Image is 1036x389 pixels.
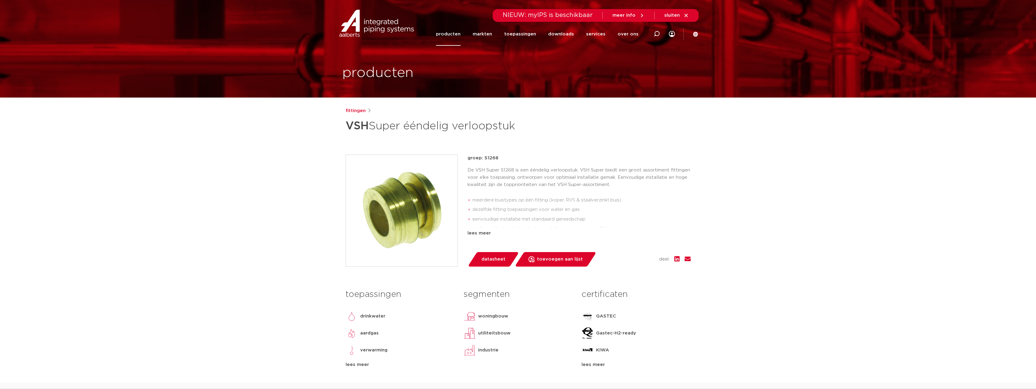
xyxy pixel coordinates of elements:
[664,13,689,18] a: sluiten
[612,13,635,18] span: meer info
[346,155,458,266] img: Product Image for VSH Super ééndelig verloopstuk
[472,224,691,234] li: snelle verbindingstechnologie waarbij her-montage mogelijk is
[582,327,594,339] img: Gastec-H2-ready
[472,214,691,224] li: eenvoudige installatie met standaard gereedschap
[582,310,594,322] img: GASTEC
[464,327,476,339] img: utiliteitsbouw
[468,230,691,237] div: lees meer
[464,288,572,301] h3: segmenten
[503,12,593,18] span: NIEUW: myIPS is beschikbaar
[346,117,573,135] h1: Super ééndelig verloopstuk
[346,361,454,368] div: lees meer
[478,330,511,337] p: utiliteitsbouw
[346,344,358,356] img: verwarming
[582,344,594,356] img: KIWA
[360,347,387,354] p: verwarming
[464,310,476,322] img: woningbouw
[468,155,691,162] p: groep: S1268
[360,313,385,320] p: drinkwater
[436,22,461,46] a: producten
[346,288,454,301] h3: toepassingen
[618,22,639,46] a: over ons
[478,347,498,354] p: industrie
[582,288,690,301] h3: certificaten
[346,121,369,131] strong: VSH
[346,327,358,339] img: aardgas
[468,252,519,267] a: datasheet
[612,13,645,18] a: meer info
[596,330,636,337] p: Gastec-H2-ready
[504,22,536,46] a: toepassingen
[586,22,605,46] a: services
[464,344,476,356] img: industrie
[436,22,639,46] nav: Menu
[468,167,691,188] p: De VSH Super S1268 is een ééndelig verloopstuk. VSH Super biedt een groot assortiment fittingen v...
[659,256,669,263] span: deel:
[481,254,505,264] span: datasheet
[472,205,691,214] li: dezelfde fitting toepassingen voor water en gas
[346,310,358,322] img: drinkwater
[342,63,414,83] h1: producten
[473,22,492,46] a: markten
[478,313,508,320] p: woningbouw
[596,347,609,354] p: KIWA
[596,313,616,320] p: GASTEC
[537,254,583,264] span: toevoegen aan lijst
[664,13,680,18] span: sluiten
[582,361,690,368] div: lees meer
[472,195,691,205] li: meerdere buistypes op één fitting (koper, RVS & staalverzinkt buis)
[548,22,574,46] a: downloads
[360,330,379,337] p: aardgas
[346,107,366,115] a: fittingen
